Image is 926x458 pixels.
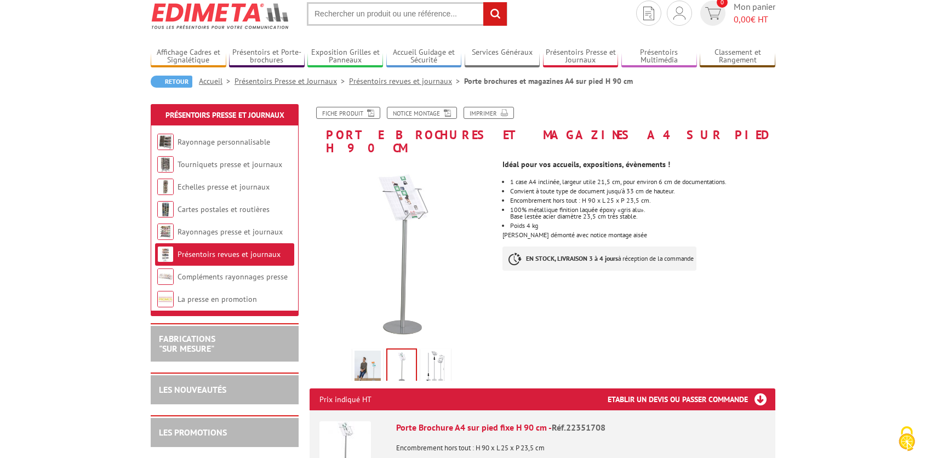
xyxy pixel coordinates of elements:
[386,48,462,66] a: Accueil Guidage et Sécurité
[734,1,775,26] span: Mon panier
[178,272,288,282] a: Compléments rayonnages presse
[178,227,283,237] a: Rayonnages presse et journaux
[178,294,257,304] a: La presse en promotion
[387,107,457,119] a: Notice Montage
[502,247,696,271] p: à réception de la commande
[483,2,507,26] input: rechercher
[396,421,765,434] div: Porte Brochure A4 sur pied fixe H 90 cm -
[673,7,685,20] img: devis rapide
[543,48,619,66] a: Présentoirs Presse et Journaux
[159,333,215,354] a: FABRICATIONS"Sur Mesure"
[700,48,775,66] a: Classement et Rangement
[178,249,281,259] a: Présentoirs revues et journaux
[349,76,464,86] a: Présentoirs revues et journaux
[319,388,371,410] p: Prix indiqué HT
[698,1,775,26] a: devis rapide 0 Mon panier 0,00€ HT
[705,7,721,20] img: devis rapide
[510,179,775,185] li: 1 case A4 inclinée, largeur utile 21,5 cm, pour environ 6 cm de documentations.
[387,350,416,383] img: presentoirs_brochures_22351708_1.jpg
[608,388,775,410] h3: Etablir un devis ou passer commande
[178,137,270,147] a: Rayonnage personnalisable
[151,48,226,66] a: Affichage Cadres et Signalétique
[734,14,751,25] span: 0,00
[422,351,449,385] img: 22351708_dessin.jpg
[396,437,765,452] p: Encombrement hors tout : H 90 x L 25 x P 23,5 cm
[199,76,235,86] a: Accueil
[464,107,514,119] a: Imprimer
[734,13,775,26] span: € HT
[157,291,174,307] img: La presse en promotion
[510,222,775,229] li: Poids 4 kg
[510,207,775,220] li: 100% métallique finition laquée époxy «gris alu». Base lestée acier diamètre 23,5 cm très stable.
[301,107,784,154] h1: Porte brochures et magazines A4 sur pied H 90 cm
[502,159,670,169] strong: Idéal pour vos accueils, expositions, évènements !
[621,48,697,66] a: Présentoirs Multimédia
[307,2,507,26] input: Rechercher un produit ou une référence...
[643,7,654,20] img: devis rapide
[157,224,174,240] img: Rayonnages presse et journaux
[178,159,282,169] a: Tourniquets presse et journaux
[893,425,921,453] img: Cookies (fenêtre modale)
[526,254,618,262] strong: EN STOCK, LIVRAISON 3 à 4 jours
[310,160,494,345] img: presentoirs_brochures_22351708_1.jpg
[157,246,174,262] img: Présentoirs revues et journaux
[157,201,174,217] img: Cartes postales et routières
[502,154,784,282] div: [PERSON_NAME] démonté avec notice montage aisée
[157,179,174,195] img: Echelles presse et journaux
[316,107,380,119] a: Fiche produit
[157,268,174,285] img: Compléments rayonnages presse
[510,188,775,194] li: Convient à toute type de document jusqu’à 33 cm de hauteur.
[464,76,633,87] li: Porte brochures et magazines A4 sur pied H 90 cm
[235,76,349,86] a: Présentoirs Presse et Journaux
[510,197,775,204] li: Encombrement hors tout : H 90 x L 25 x P 23,5 cm.
[151,76,192,88] a: Retour
[307,48,383,66] a: Exposition Grilles et Panneaux
[165,110,284,120] a: Présentoirs Presse et Journaux
[159,427,227,438] a: LES PROMOTIONS
[888,421,926,458] button: Cookies (fenêtre modale)
[355,351,381,385] img: porte_brochure_a4_sur_pied_fixe_h90cm_22351708_mise_en_scene.jpg
[157,134,174,150] img: Rayonnage personnalisable
[159,384,226,395] a: LES NOUVEAUTÉS
[465,48,540,66] a: Services Généraux
[229,48,305,66] a: Présentoirs et Porte-brochures
[552,422,605,433] span: Réf.22351708
[157,156,174,173] img: Tourniquets presse et journaux
[178,182,270,192] a: Echelles presse et journaux
[178,204,270,214] a: Cartes postales et routières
